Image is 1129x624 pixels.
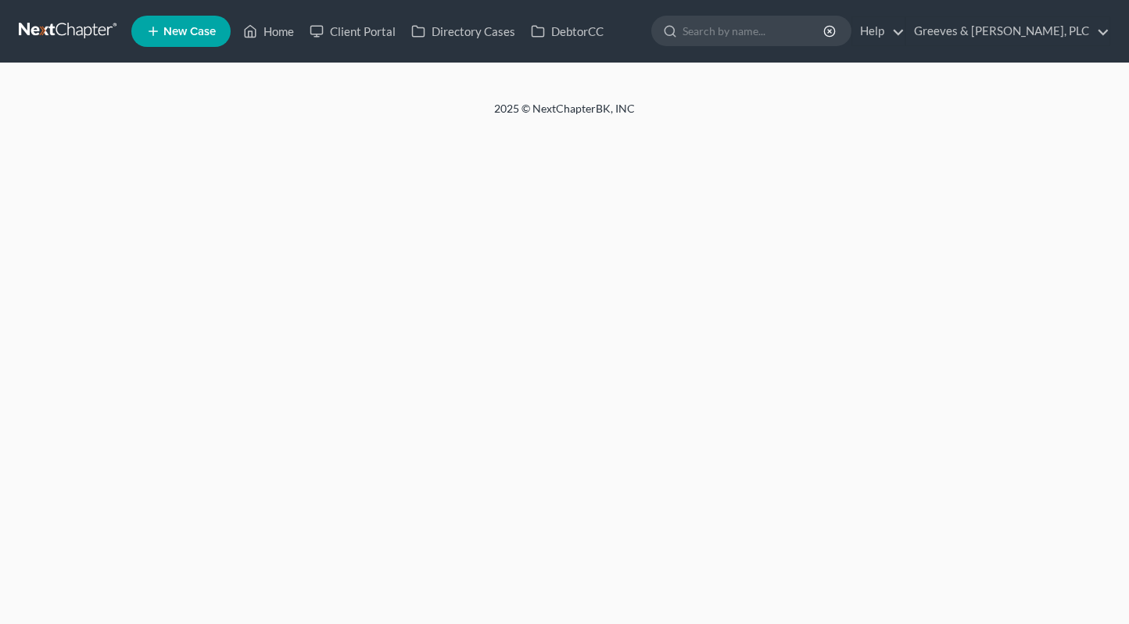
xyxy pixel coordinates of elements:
[523,17,611,45] a: DebtorCC
[852,17,905,45] a: Help
[403,17,523,45] a: Directory Cases
[302,17,403,45] a: Client Portal
[235,17,302,45] a: Home
[163,26,216,38] span: New Case
[906,17,1109,45] a: Greeves & [PERSON_NAME], PLC
[683,16,826,45] input: Search by name...
[119,101,1010,129] div: 2025 © NextChapterBK, INC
